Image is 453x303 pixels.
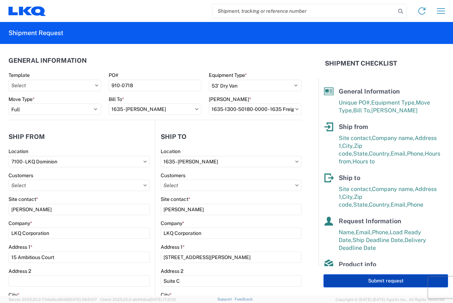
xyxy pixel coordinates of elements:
[161,180,302,191] input: Select
[8,133,45,140] h2: Ship from
[407,150,425,157] span: Phone,
[342,142,354,149] span: City,
[161,133,187,140] h2: Ship to
[149,297,176,302] span: [DATE] 17:21:12
[323,274,448,287] button: Submit request
[352,237,405,243] span: Ship Deadline Date,
[8,220,32,226] label: Company
[8,172,33,179] label: Customers
[161,196,190,202] label: Site contact
[161,268,183,274] label: Address 2
[161,244,185,250] label: Address 1
[100,297,176,302] span: Client: 2025.20.0-e640dba
[8,148,28,155] label: Location
[391,201,407,208] span: Email,
[391,150,407,157] span: Email,
[372,135,415,141] span: Company name,
[369,201,391,208] span: Country,
[8,244,33,250] label: Address 1
[339,217,401,225] span: Request Information
[353,107,371,114] span: Bill To,
[339,99,371,106] span: Unique PO#,
[8,57,87,64] h2: General Information
[8,96,35,102] label: Move Type
[8,196,38,202] label: Site contact
[161,156,302,167] input: Select
[356,229,372,236] span: Email,
[339,174,360,181] span: Ship to
[109,72,118,78] label: PO#
[369,150,391,157] span: Country,
[371,99,416,106] span: Equipment Type,
[353,201,369,208] span: State,
[407,201,423,208] span: Phone
[8,292,19,298] label: City
[209,103,302,115] input: Select
[342,193,354,200] span: City,
[8,156,150,167] input: Select
[339,135,372,141] span: Site contact,
[339,229,356,236] span: Name,
[336,296,445,303] span: Copyright © [DATE]-[DATE] Agistix Inc., All Rights Reserved
[371,107,418,114] span: [PERSON_NAME]
[161,220,184,226] label: Company
[109,103,201,115] input: Select
[339,186,372,192] span: Site contact,
[161,148,180,155] label: Location
[8,297,97,302] span: Server: 2025.20.0-734e5bc92d9
[68,297,97,302] span: [DATE] 09:51:07
[161,172,185,179] label: Customers
[161,292,172,298] label: City
[109,96,124,102] label: Bill To
[353,150,369,157] span: State,
[209,72,247,78] label: Equipment Type
[339,123,368,130] span: Ship from
[8,29,63,37] h2: Shipment Request
[235,297,253,301] a: Feedback
[325,59,397,68] h2: Shipment Checklist
[8,80,101,91] input: Select
[8,180,150,191] input: Select
[217,297,235,301] a: Support
[339,88,400,95] span: General Information
[372,186,415,192] span: Company name,
[8,72,30,78] label: Template
[8,268,31,274] label: Address 2
[212,4,396,18] input: Shipment, tracking or reference number
[352,158,375,165] span: Hours to
[339,260,376,268] span: Product info
[372,229,390,236] span: Phone,
[209,96,251,102] label: [PERSON_NAME]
